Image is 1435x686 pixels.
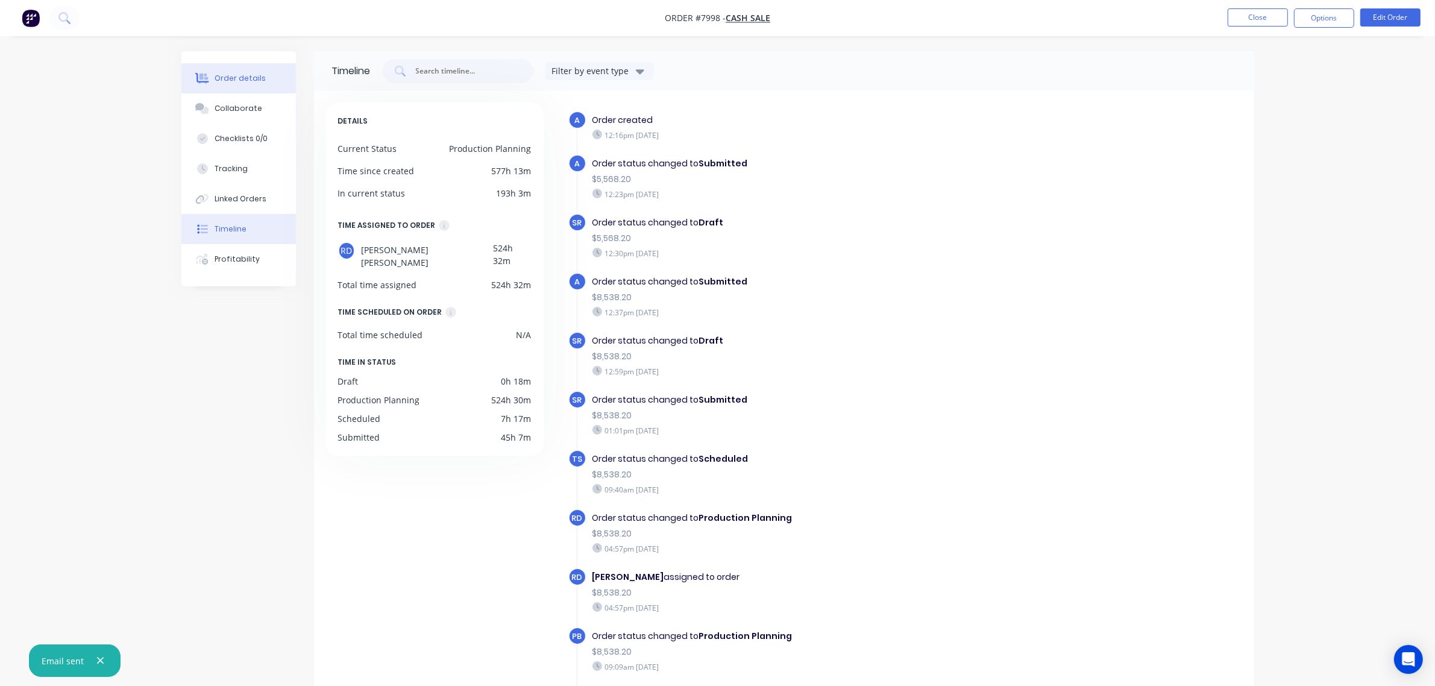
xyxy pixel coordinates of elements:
b: Submitted [699,157,748,169]
div: 0h 18m [501,375,532,388]
div: 04:57pm [DATE] [592,543,1010,554]
span: TIME IN STATUS [338,356,397,369]
div: RD [338,242,356,260]
div: 01:01pm [DATE] [592,425,1010,436]
div: 09:09am [DATE] [592,661,1010,672]
div: 12:37pm [DATE] [592,307,1010,318]
div: 45h 7m [501,431,532,444]
div: Order status changed to [592,630,1010,643]
div: $8,538.20 [592,468,1010,481]
div: 193h 3m [497,187,532,200]
div: 577h 13m [492,165,532,177]
div: Production Planning [338,394,420,406]
div: Tracking [215,163,248,174]
div: Checklists 0/0 [215,133,268,144]
div: $5,568.20 [592,173,1010,186]
div: Filter by event type [552,65,633,77]
button: Timeline [181,214,296,244]
div: 12:16pm [DATE] [592,130,1010,140]
span: A [574,115,580,126]
b: Production Planning [699,630,793,642]
div: Profitability [215,254,260,265]
div: Timeline [215,224,246,234]
b: [PERSON_NAME] [592,571,664,583]
div: Production Planning [450,142,532,155]
div: $8,538.20 [592,587,1010,599]
div: $8,538.20 [592,646,1010,658]
div: assigned to order [592,571,1010,584]
button: Linked Orders [181,184,296,214]
b: Submitted [699,275,748,288]
button: Close [1228,8,1288,27]
div: Current Status [338,142,397,155]
img: Factory [22,9,40,27]
button: Collaborate [181,93,296,124]
button: Filter by event type [545,62,654,80]
div: Order created [592,114,1010,127]
div: Order status changed to [592,512,1010,524]
div: Order status changed to [592,335,1010,347]
span: RD [572,512,583,524]
a: Cash Sale [726,13,770,24]
div: 7h 17m [501,412,532,425]
div: Order status changed to [592,394,1010,406]
button: Profitability [181,244,296,274]
span: SR [573,335,582,347]
b: Submitted [699,394,748,406]
span: PB [573,631,582,642]
b: Production Planning [699,512,793,524]
div: Linked Orders [215,194,266,204]
div: 524h 32m [493,242,531,269]
div: TIME SCHEDULED ON ORDER [338,306,442,319]
button: Order details [181,63,296,93]
div: Order status changed to [592,157,1010,170]
span: [PERSON_NAME] [PERSON_NAME] [361,242,493,269]
b: Draft [699,216,724,228]
div: Total time assigned [338,278,417,291]
div: Timeline [332,64,371,78]
div: Collaborate [215,103,262,114]
div: $8,538.20 [592,527,1010,540]
div: $8,538.20 [592,409,1010,422]
b: Scheduled [699,453,749,465]
div: Time since created [338,165,415,177]
button: Options [1294,8,1354,28]
div: Order status changed to [592,216,1010,229]
div: 12:23pm [DATE] [592,189,1010,200]
div: TIME ASSIGNED TO ORDER [338,219,436,232]
div: 04:57pm [DATE] [592,602,1010,613]
div: $5,568.20 [592,232,1010,245]
div: $8,538.20 [592,350,1010,363]
div: 524h 32m [492,278,532,291]
span: SR [573,217,582,228]
input: Search timeline... [415,65,515,77]
button: Checklists 0/0 [181,124,296,154]
span: TS [572,453,582,465]
button: Tracking [181,154,296,184]
div: 12:30pm [DATE] [592,248,1010,259]
span: A [574,158,580,169]
div: Order status changed to [592,453,1010,465]
span: RD [572,571,583,583]
div: Scheduled [338,412,381,425]
div: Open Intercom Messenger [1394,645,1423,674]
div: 12:59pm [DATE] [592,366,1010,377]
div: Email sent [42,655,84,667]
span: A [574,276,580,288]
div: In current status [338,187,406,200]
div: Total time scheduled [338,329,423,341]
div: 09:40am [DATE] [592,484,1010,495]
div: $8,538.20 [592,291,1010,304]
div: 524h 30m [492,394,532,406]
div: Submitted [338,431,380,444]
span: SR [573,394,582,406]
div: Order status changed to [592,275,1010,288]
div: Draft [338,375,359,388]
span: DETAILS [338,115,368,128]
div: N/A [517,329,532,341]
button: Edit Order [1360,8,1421,27]
span: Order #7998 - [665,13,726,24]
b: Draft [699,335,724,347]
div: Order details [215,73,266,84]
